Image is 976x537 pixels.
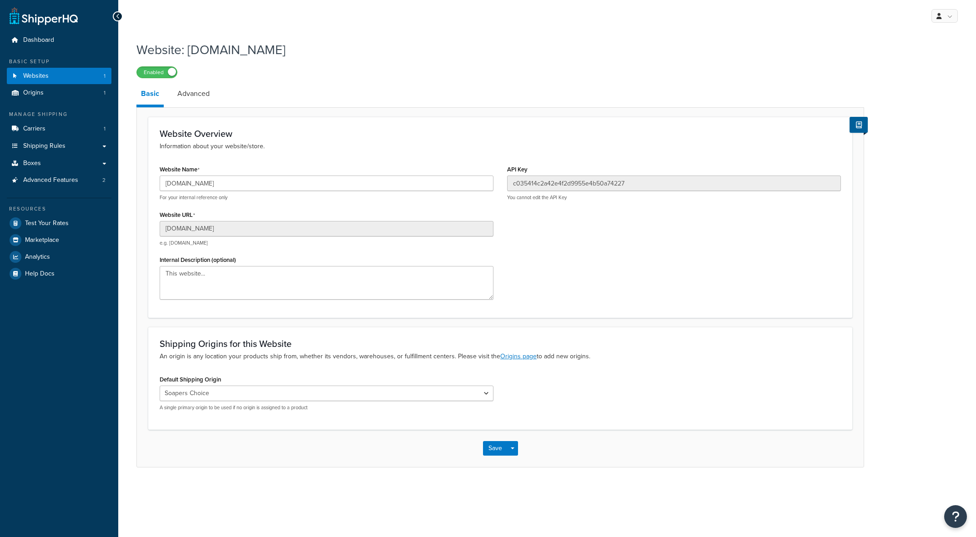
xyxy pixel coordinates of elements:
h3: Shipping Origins for this Website [160,339,841,349]
a: Test Your Rates [7,215,111,231]
span: Shipping Rules [23,142,65,150]
h1: Website: [DOMAIN_NAME] [136,41,853,59]
a: Help Docs [7,266,111,282]
label: Default Shipping Origin [160,376,221,383]
a: Shipping Rules [7,138,111,155]
span: Help Docs [25,270,55,278]
a: Boxes [7,155,111,172]
span: 1 [104,72,106,80]
p: For your internal reference only [160,194,493,201]
li: Advanced Features [7,172,111,189]
h3: Website Overview [160,129,841,139]
button: Open Resource Center [944,505,967,528]
a: Marketplace [7,232,111,248]
span: Boxes [23,160,41,167]
span: Advanced Features [23,176,78,184]
a: Advanced [173,83,214,105]
span: 1 [104,89,106,97]
a: Origins page [500,351,537,361]
p: An origin is any location your products ship from, whether its vendors, warehouses, or fulfillmen... [160,351,841,361]
label: Website URL [160,211,195,219]
span: 2 [102,176,106,184]
a: Dashboard [7,32,111,49]
p: You cannot edit the API Key [507,194,841,201]
a: Advanced Features2 [7,172,111,189]
span: Origins [23,89,44,97]
button: Show Help Docs [850,117,868,133]
label: API Key [507,166,528,173]
div: Resources [7,205,111,213]
label: Enabled [137,67,177,78]
p: A single primary origin to be used if no origin is assigned to a product [160,404,493,411]
li: Origins [7,85,111,101]
span: Carriers [23,125,45,133]
li: Websites [7,68,111,85]
span: Dashboard [23,36,54,44]
a: Analytics [7,249,111,265]
p: e.g. [DOMAIN_NAME] [160,240,493,246]
label: Website Name [160,166,200,173]
span: Websites [23,72,49,80]
button: Save [483,441,508,456]
span: 1 [104,125,106,133]
span: Marketplace [25,236,59,244]
textarea: This website... [160,266,493,300]
input: XDL713J089NBV22 [507,176,841,191]
span: Test Your Rates [25,220,69,227]
a: Carriers1 [7,120,111,137]
div: Manage Shipping [7,110,111,118]
li: Carriers [7,120,111,137]
a: Websites1 [7,68,111,85]
span: Analytics [25,253,50,261]
label: Internal Description (optional) [160,256,236,263]
a: Origins1 [7,85,111,101]
div: Basic Setup [7,58,111,65]
a: Basic [136,83,164,107]
p: Information about your website/store. [160,141,841,151]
